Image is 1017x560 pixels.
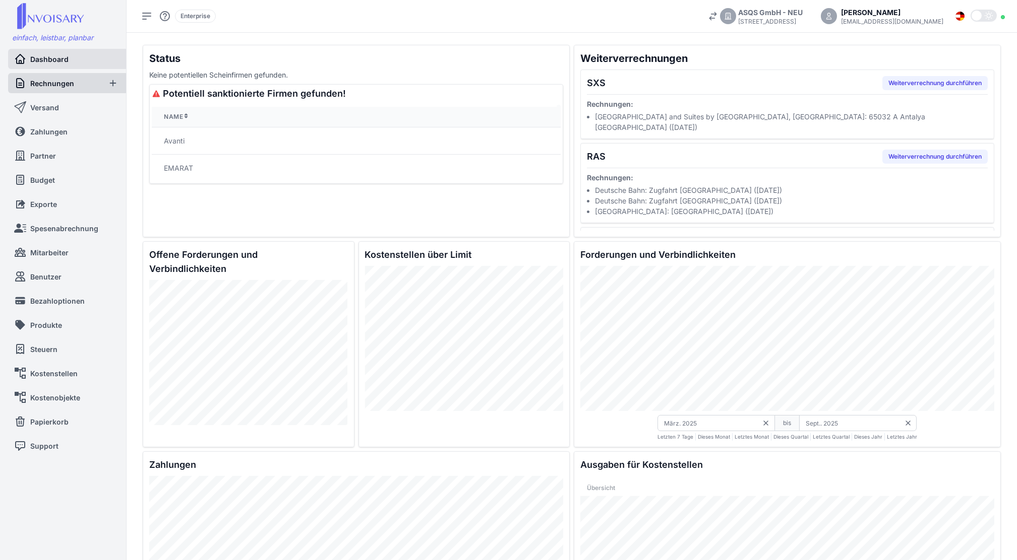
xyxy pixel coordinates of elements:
div: Enterprise [175,10,216,23]
span: Rechnungen [30,78,74,89]
button: Übersicht [580,480,622,496]
span: Dieses Quartal [773,433,808,441]
span: Dieses Monat [698,433,730,441]
a: Mitarbeiter [14,242,118,262]
h2: Offene Forderungen und Verbindlichkeiten [149,248,275,276]
h2: Zahlungen [149,458,196,472]
h1: Status [149,51,563,65]
span: Letzten 7 Tage [657,433,693,441]
a: Exporte [14,194,122,214]
div: Rechnungen : [587,99,988,109]
span: Dashboard [30,54,69,64]
div: Keine potentiellen Scheinfirmen gefunden. [149,69,563,80]
li: Deutsche Bahn: Zugfahrt [GEOGRAPHIC_DATA] ([DATE]) [595,195,988,206]
li: [GEOGRAPHIC_DATA] and Suites by [GEOGRAPHIC_DATA], [GEOGRAPHIC_DATA]: 65032 A Antalya [GEOGRAPHIC... [595,111,988,132]
td: Avanti [152,127,561,155]
span: Letztes Quartal [813,433,850,441]
a: Bezahloptionen [14,291,118,311]
button: Weiterverrechnung durchführen [882,150,988,164]
img: Flag_de.svg [955,12,965,21]
a: Versand [14,97,122,117]
h1: Weiterverrechnungen [580,51,994,65]
span: Letztes Monat [735,433,769,441]
div: bis [774,415,800,431]
td: EMARAT [152,155,561,182]
a: Produkte [14,315,122,335]
h2: Forderungen und Verbindlichkeiten [580,248,736,262]
span: Benutzer [30,271,62,282]
span: Letztes Jahr [887,433,917,441]
h2: Kostenstellen über Limit [365,248,472,262]
h2: Potentiell sanktionierte Firmen gefunden! [152,87,561,101]
h2: RAS [587,150,606,164]
span: Zahlungen [30,126,68,137]
span: Budget [30,175,55,185]
div: [EMAIL_ADDRESS][DOMAIN_NAME] [841,18,943,26]
a: Spesenabrechnung [14,218,122,238]
a: Zahlungen [14,121,122,142]
a: Budget [14,170,122,190]
button: Weiterverrechnung durchführen [882,76,988,90]
a: Kostenstellen [14,363,118,383]
li: [GEOGRAPHIC_DATA]: [GEOGRAPHIC_DATA] ([DATE]) [595,206,988,217]
a: Kostenobjekte [14,387,118,407]
span: Support [30,441,58,451]
a: Rechnungen [14,73,100,93]
span: Kostenstellen [30,368,78,379]
span: einfach, leistbar, planbar [12,33,93,42]
div: [PERSON_NAME] [841,7,943,18]
div: Rechnungen : [587,172,988,183]
a: Dashboard [14,49,122,69]
h2: SXS [587,76,606,90]
span: Steuern [30,344,57,355]
a: Partner [14,146,118,166]
a: Support [14,436,122,456]
span: Versand [30,102,59,113]
span: Bezahloptionen [30,296,85,306]
span: Spesenabrechnung [30,223,98,234]
span: Dieses Jahr [854,433,882,441]
span: Papierkorb [30,416,69,427]
h2: Ausgaben für Kostenstellen [580,458,703,472]
div: Name [164,113,549,121]
div: Online [1001,15,1005,19]
span: Kostenobjekte [30,392,80,403]
span: Exporte [30,199,57,209]
div: ASQS GmbH - NEU [738,7,803,18]
span: Partner [30,151,56,161]
span: Produkte [30,320,62,330]
a: Papierkorb [14,411,122,432]
a: Enterprise [175,11,216,20]
a: Benutzer [14,266,122,287]
li: Deutsche Bahn: Zugfahrt [GEOGRAPHIC_DATA] ([DATE]) [595,185,988,195]
a: Steuern [14,339,118,359]
span: Mitarbeiter [30,247,69,258]
div: [STREET_ADDRESS] [738,18,803,26]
